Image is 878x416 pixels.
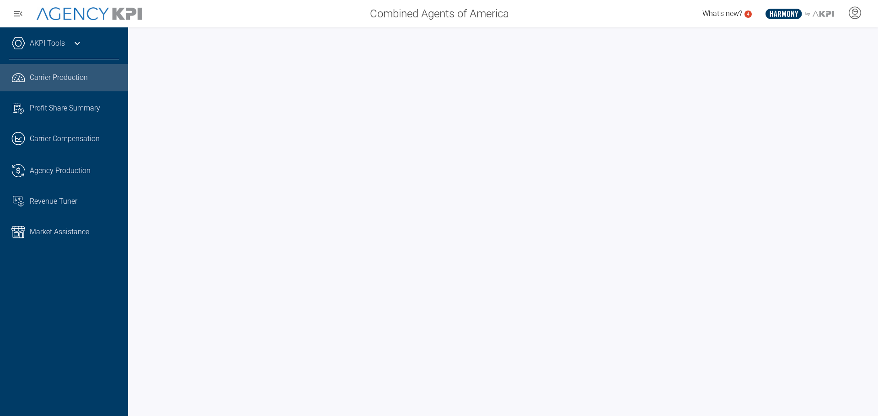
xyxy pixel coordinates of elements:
[30,72,88,83] span: Carrier Production
[30,196,77,207] span: Revenue Tuner
[30,165,91,176] span: Agency Production
[30,133,100,144] span: Carrier Compensation
[370,5,509,22] span: Combined Agents of America
[37,7,142,21] img: AgencyKPI
[747,11,750,16] text: 4
[702,9,742,18] span: What's new?
[30,226,89,237] span: Market Assistance
[744,11,752,18] a: 4
[30,38,65,49] a: AKPI Tools
[30,103,100,114] span: Profit Share Summary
